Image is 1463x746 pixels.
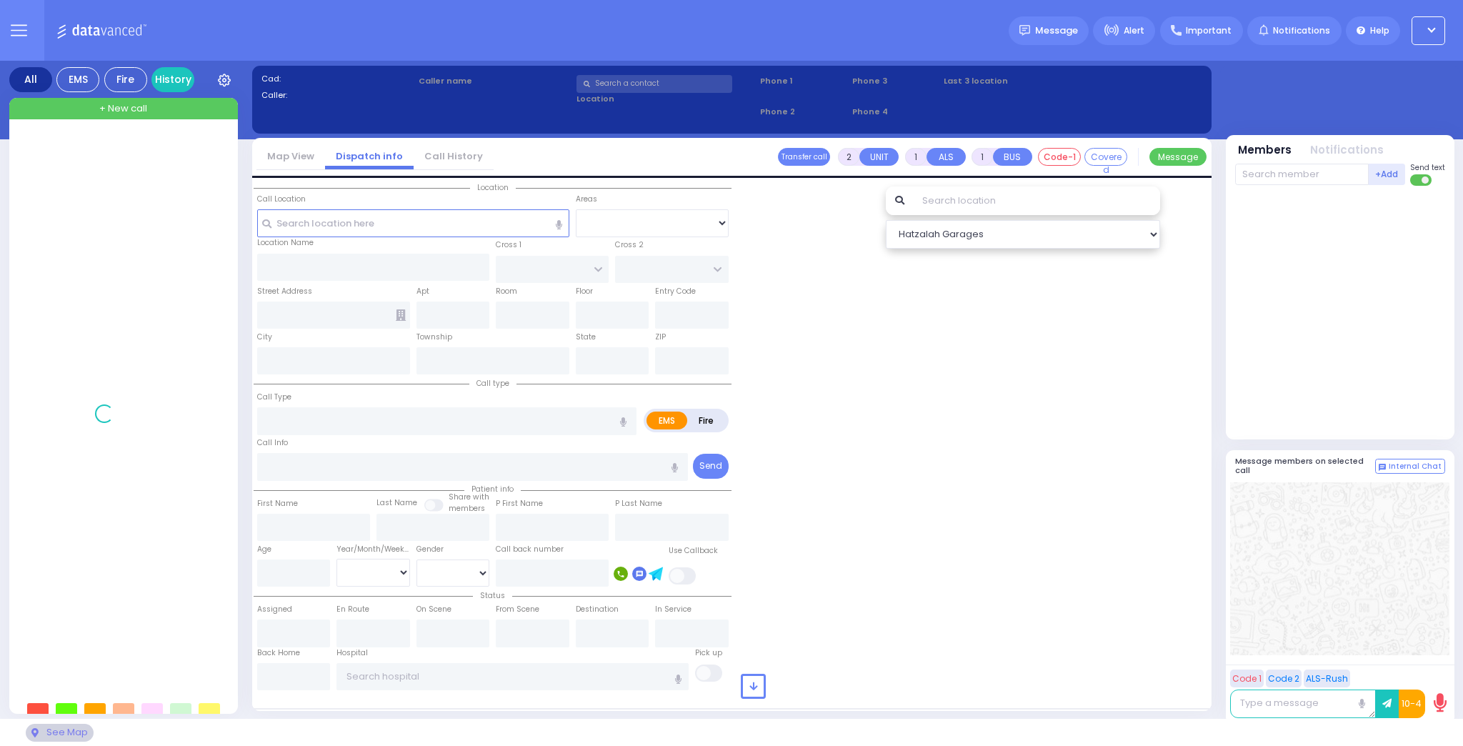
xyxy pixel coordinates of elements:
button: BUS [993,148,1032,166]
div: Year/Month/Week/Day [336,544,410,555]
label: Assigned [257,604,292,615]
span: Phone 2 [760,106,847,118]
label: From Scene [496,604,539,615]
label: Entry Code [655,286,696,297]
span: Notifications [1273,24,1330,37]
label: Cad: [261,73,414,85]
label: Call Info [257,437,288,449]
button: Message [1149,148,1207,166]
input: Search member [1235,164,1369,185]
label: ZIP [655,332,666,343]
label: Cross 2 [615,239,644,251]
label: Call Location [257,194,306,205]
label: Floor [576,286,593,297]
input: Search location here [257,209,569,237]
span: Status [473,590,512,601]
h5: Message members on selected call [1235,457,1375,475]
label: Call Type [257,392,291,403]
label: EMS [646,412,688,429]
label: Age [257,544,271,555]
button: Internal Chat [1375,459,1445,474]
label: Caller name [419,75,571,87]
span: Phone 3 [852,75,939,87]
input: Search hospital [336,663,689,690]
button: ALS-Rush [1304,670,1350,687]
input: Search location [913,186,1160,215]
div: EMS [56,67,99,92]
label: Apt [416,286,429,297]
label: First Name [257,498,298,509]
label: Turn off text [1410,173,1433,187]
button: Code 2 [1266,670,1302,687]
button: Covered [1084,148,1127,166]
label: On Scene [416,604,451,615]
span: Important [1186,24,1232,37]
label: Last 3 location [944,75,1073,87]
button: +Add [1369,164,1406,185]
label: Gender [416,544,444,555]
span: Patient info [464,484,521,494]
span: Message [1035,24,1078,38]
span: Internal Chat [1389,462,1442,472]
span: Phone 1 [760,75,847,87]
button: ALS [927,148,966,166]
label: Call back number [496,544,564,555]
span: Send text [1410,162,1445,173]
label: Pick up [695,647,722,659]
span: Other building occupants [396,309,406,321]
label: Destination [576,604,619,615]
a: Map View [256,149,325,163]
img: comment-alt.png [1379,464,1386,471]
label: Use Callback [669,545,718,557]
label: Cross 1 [496,239,521,251]
img: message.svg [1019,25,1030,36]
button: Transfer call [778,148,830,166]
label: En Route [336,604,369,615]
button: UNIT [859,148,899,166]
label: State [576,332,596,343]
label: Township [416,332,452,343]
span: Location [470,182,516,193]
a: Dispatch info [325,149,414,163]
div: Fire [104,67,147,92]
a: History [151,67,194,92]
label: Location [576,93,756,105]
button: Notifications [1310,142,1384,159]
button: 10-4 [1399,690,1425,718]
span: Call type [469,378,516,389]
label: Hospital [336,647,368,659]
button: Code-1 [1038,148,1081,166]
button: Code 1 [1230,670,1264,687]
span: Help [1370,24,1389,37]
label: Back Home [257,647,300,659]
label: In Service [655,604,691,615]
label: Last Name [376,497,417,509]
label: Fire [686,412,726,429]
label: Caller: [261,89,414,101]
label: P Last Name [615,498,662,509]
span: Alert [1124,24,1144,37]
small: Share with [449,492,489,502]
label: Room [496,286,517,297]
label: Areas [576,194,597,205]
img: Logo [56,21,151,39]
span: + New call [99,101,147,116]
a: Call History [414,149,494,163]
span: Phone 4 [852,106,939,118]
label: Location Name [257,237,314,249]
span: members [449,503,485,514]
input: Search a contact [576,75,732,93]
div: All [9,67,52,92]
label: Street Address [257,286,312,297]
div: See map [26,724,93,742]
button: Send [693,454,729,479]
label: City [257,332,272,343]
button: Members [1238,142,1292,159]
label: P First Name [496,498,543,509]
